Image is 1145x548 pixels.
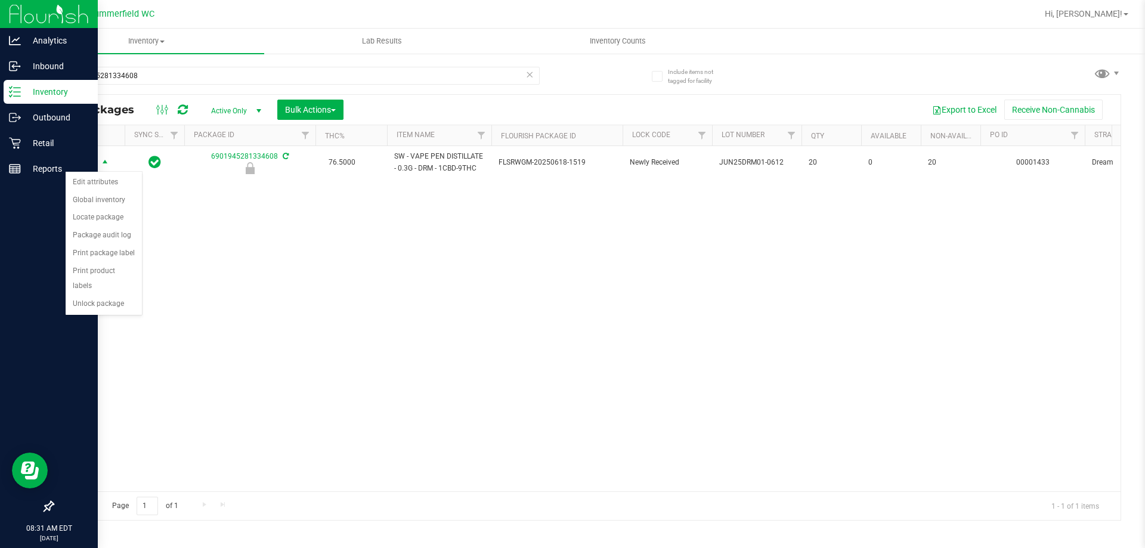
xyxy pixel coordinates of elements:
[782,125,801,145] a: Filter
[52,67,540,85] input: Search Package ID, Item Name, SKU, Lot or Part Number...
[722,131,765,139] a: Lot Number
[1094,131,1119,139] a: Strain
[692,125,712,145] a: Filter
[9,35,21,47] inline-svg: Analytics
[9,137,21,149] inline-svg: Retail
[809,157,854,168] span: 20
[29,29,264,54] a: Inventory
[668,67,728,85] span: Include items not tagged for facility
[525,67,534,82] span: Clear
[719,157,794,168] span: JUN25DRM01-0612
[397,131,435,139] a: Item Name
[21,110,92,125] p: Outbound
[264,29,500,54] a: Lab Results
[165,125,184,145] a: Filter
[871,132,906,140] a: Available
[21,162,92,176] p: Reports
[1042,497,1109,515] span: 1 - 1 of 1 items
[500,29,735,54] a: Inventory Counts
[296,125,315,145] a: Filter
[924,100,1004,120] button: Export to Excel
[1004,100,1103,120] button: Receive Non-Cannabis
[930,132,983,140] a: Non-Available
[281,152,289,160] span: Sync from Compliance System
[66,174,142,191] li: Edit attributes
[5,523,92,534] p: 08:31 AM EDT
[98,154,113,171] span: select
[21,85,92,99] p: Inventory
[66,227,142,244] li: Package audit log
[346,36,418,47] span: Lab Results
[89,9,154,19] span: Summerfield WC
[868,157,914,168] span: 0
[21,33,92,48] p: Analytics
[499,157,615,168] span: FLSRWGM-20250618-1519
[66,295,142,313] li: Unlock package
[574,36,662,47] span: Inventory Counts
[62,103,146,116] span: All Packages
[325,132,345,140] a: THC%
[66,191,142,209] li: Global inventory
[66,262,142,295] li: Print product labels
[9,163,21,175] inline-svg: Reports
[134,131,180,139] a: Sync Status
[811,132,824,140] a: Qty
[194,131,234,139] a: Package ID
[21,136,92,150] p: Retail
[990,131,1008,139] a: PO ID
[66,209,142,227] li: Locate package
[1065,125,1085,145] a: Filter
[182,162,317,174] div: Newly Received
[501,132,576,140] a: Flourish Package ID
[472,125,491,145] a: Filter
[211,152,278,160] a: 6901945281334608
[394,151,484,174] span: SW - VAPE PEN DISTILLATE - 0.3G - DRM - 1CBD-9THC
[137,497,158,515] input: 1
[29,36,264,47] span: Inventory
[66,244,142,262] li: Print package label
[5,534,92,543] p: [DATE]
[1045,9,1122,18] span: Hi, [PERSON_NAME]!
[21,59,92,73] p: Inbound
[928,157,973,168] span: 20
[9,60,21,72] inline-svg: Inbound
[9,112,21,123] inline-svg: Outbound
[323,154,361,171] span: 76.5000
[277,100,343,120] button: Bulk Actions
[9,86,21,98] inline-svg: Inventory
[632,131,670,139] a: Lock Code
[148,154,161,171] span: In Sync
[1016,158,1050,166] a: 00001433
[12,453,48,488] iframe: Resource center
[630,157,705,168] span: Newly Received
[102,497,188,515] span: Page of 1
[285,105,336,114] span: Bulk Actions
